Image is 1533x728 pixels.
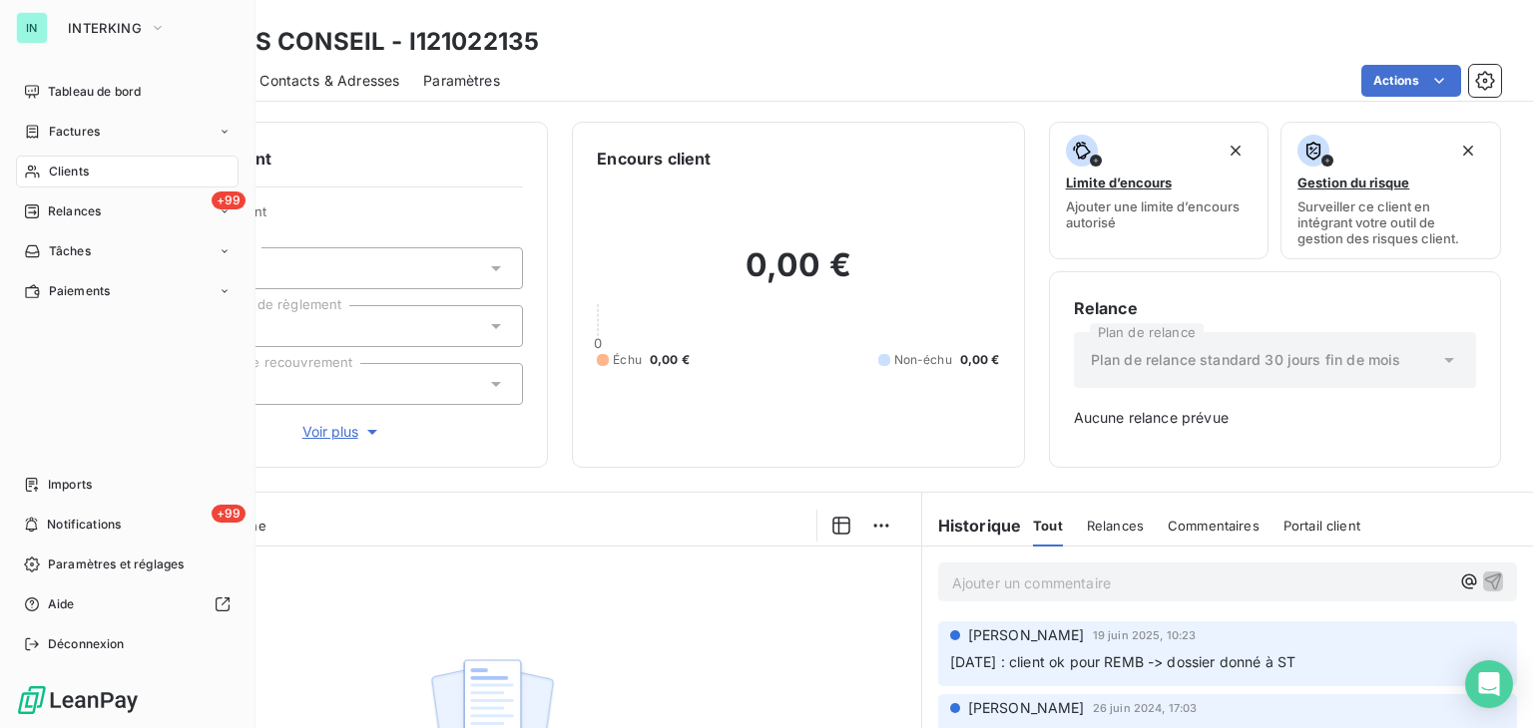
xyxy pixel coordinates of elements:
[1049,122,1270,259] button: Limite d’encoursAjouter une limite d’encours autorisé
[960,351,1000,369] span: 0,00 €
[594,335,602,351] span: 0
[16,588,239,620] a: Aide
[49,282,110,300] span: Paiements
[212,505,246,523] span: +99
[212,191,246,209] span: +99
[176,24,539,60] h3: ACEMIS CONSEIL - I121022135
[16,684,140,716] img: Logo LeanPay
[48,555,184,573] span: Paramètres et réglages
[1074,408,1476,428] span: Aucune relance prévue
[49,242,91,260] span: Tâches
[894,351,952,369] span: Non-échu
[423,71,500,91] span: Paramètres
[613,351,642,369] span: Échu
[48,83,141,101] span: Tableau de bord
[16,12,48,44] div: IN
[1361,65,1461,97] button: Actions
[968,625,1085,645] span: [PERSON_NAME]
[48,476,92,494] span: Imports
[302,422,382,442] span: Voir plus
[968,698,1085,718] span: [PERSON_NAME]
[1280,122,1501,259] button: Gestion du risqueSurveiller ce client en intégrant votre outil de gestion des risques client.
[16,469,239,501] a: Imports
[161,203,523,231] span: Propriétés Client
[47,516,121,534] span: Notifications
[1283,518,1360,534] span: Portail client
[1093,702,1198,714] span: 26 juin 2024, 17:03
[49,163,89,181] span: Clients
[68,20,142,36] span: INTERKING
[1093,629,1197,641] span: 19 juin 2025, 10:23
[161,421,523,443] button: Voir plus
[1297,175,1409,190] span: Gestion du risque
[1091,350,1401,370] span: Plan de relance standard 30 jours fin de mois
[1066,175,1172,190] span: Limite d’encours
[121,147,523,171] h6: Informations client
[1074,296,1476,320] h6: Relance
[259,71,399,91] span: Contacts & Adresses
[1087,518,1144,534] span: Relances
[1168,518,1260,534] span: Commentaires
[597,245,999,305] h2: 0,00 €
[48,202,101,220] span: Relances
[1297,198,1484,246] span: Surveiller ce client en intégrant votre outil de gestion des risques client.
[597,147,711,171] h6: Encours client
[48,595,75,613] span: Aide
[1066,198,1253,230] span: Ajouter une limite d’encours autorisé
[16,235,239,267] a: Tâches
[1465,660,1513,708] div: Open Intercom Messenger
[49,123,100,141] span: Factures
[16,76,239,108] a: Tableau de bord
[16,275,239,307] a: Paiements
[650,351,690,369] span: 0,00 €
[16,548,239,580] a: Paramètres et réglages
[16,156,239,187] a: Clients
[16,195,239,227] a: +99Relances
[950,653,1296,670] span: [DATE] : client ok pour REMB -> dossier donné à ST
[48,635,125,653] span: Déconnexion
[16,116,239,148] a: Factures
[1033,518,1063,534] span: Tout
[922,514,1022,538] h6: Historique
